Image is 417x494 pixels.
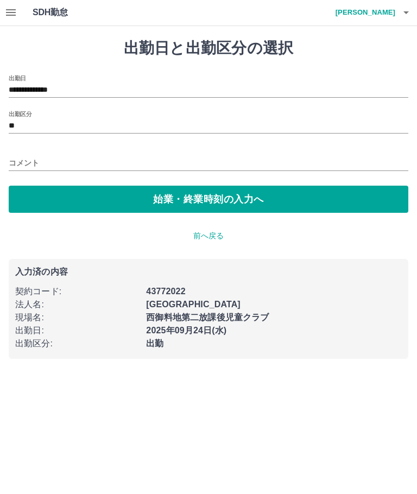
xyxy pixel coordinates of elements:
[9,110,31,118] label: 出勤区分
[9,186,408,213] button: 始業・終業時刻の入力へ
[15,312,140,325] p: 現場名 :
[146,339,163,349] b: 出勤
[15,286,140,299] p: 契約コード :
[146,326,226,335] b: 2025年09月24日(水)
[9,74,26,83] label: 出勤日
[9,40,408,58] h1: 出勤日と出勤区分の選択
[15,299,140,312] p: 法人名 :
[15,325,140,338] p: 出勤日 :
[9,231,408,242] p: 前へ戻る
[15,338,140,351] p: 出勤区分 :
[15,268,402,277] p: 入力済の内容
[146,287,185,296] b: 43772022
[146,313,269,322] b: 西御料地第二放課後児童クラブ
[146,300,241,309] b: [GEOGRAPHIC_DATA]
